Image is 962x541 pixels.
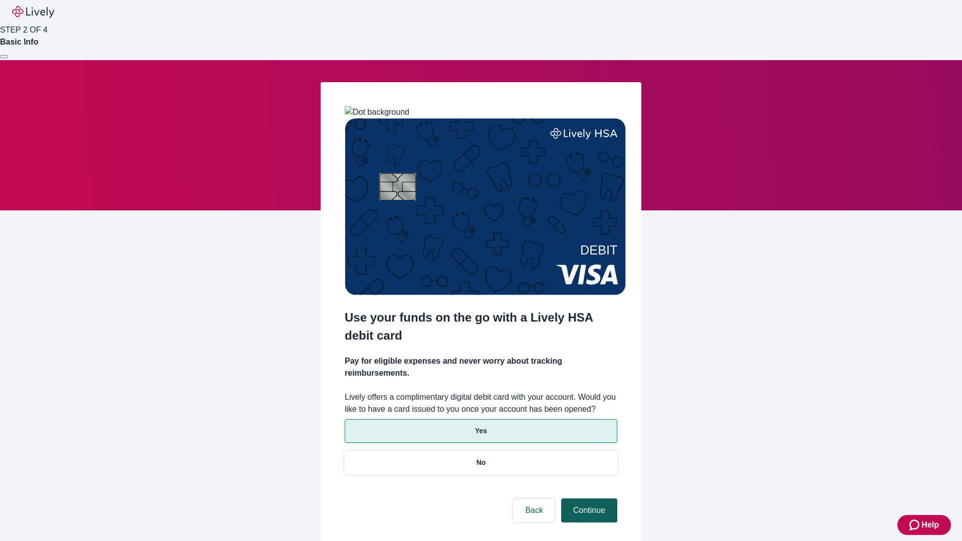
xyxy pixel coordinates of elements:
[345,451,617,474] button: No
[909,519,921,531] svg: Zendesk support icon
[513,498,555,522] button: Back
[345,355,617,379] h4: Pay for eligible expenses and never worry about tracking reimbursements.
[897,515,951,535] button: Zendesk support iconHelp
[476,457,486,468] p: No
[345,106,409,118] img: Dot background
[12,6,54,18] img: Lively
[345,309,617,345] h2: Use your funds on the go with a Lively HSA debit card
[561,498,617,522] button: Continue
[345,391,617,415] label: Lively offers a complimentary digital debit card with your account. Would you like to have a card...
[345,118,626,295] img: Debit card
[345,419,617,443] button: Yes
[475,426,487,436] p: Yes
[921,519,939,531] span: Help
